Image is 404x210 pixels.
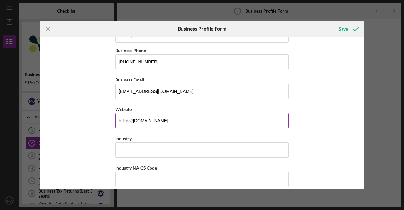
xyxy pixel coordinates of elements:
[115,106,132,112] label: Website
[178,26,226,32] h6: Business Profile Form
[115,77,144,82] label: Business Email
[339,23,348,35] div: Save
[119,118,133,123] div: https://
[332,23,364,35] button: Save
[115,48,146,53] label: Business Phone
[115,136,132,141] label: Industry
[115,165,157,171] label: Industry NAICS Code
